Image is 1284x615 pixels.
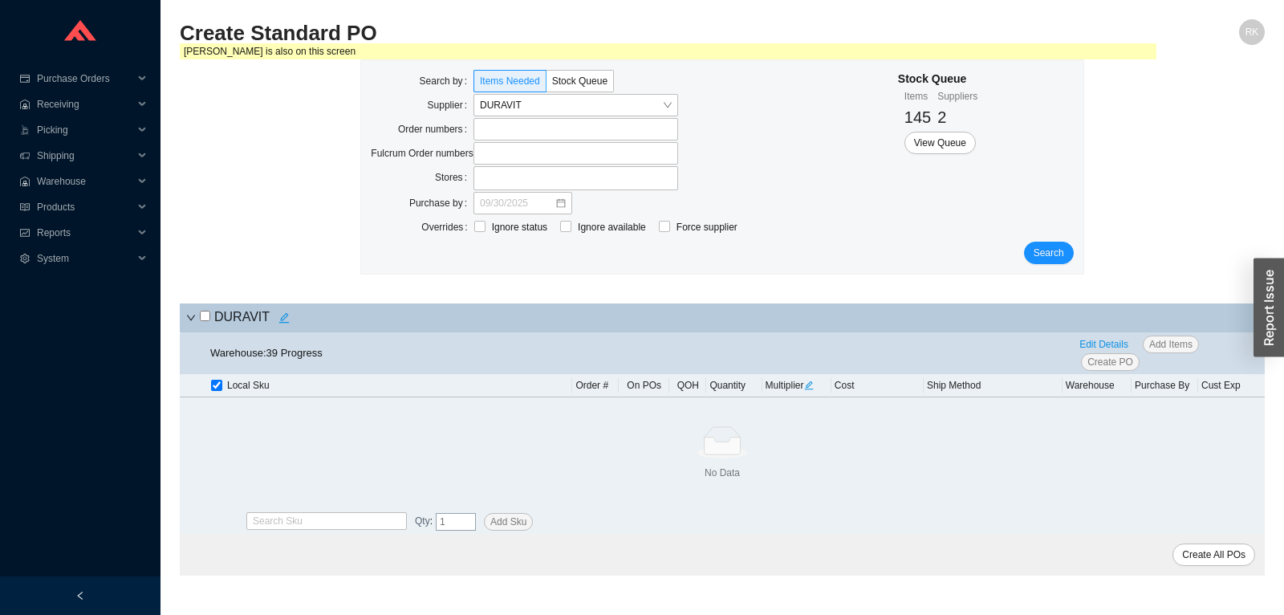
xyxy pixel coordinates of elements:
th: QOH [669,374,706,397]
button: Create All POs [1172,544,1255,566]
th: Ship Method [924,374,1063,397]
label: Fulcrum Order numbers [371,142,473,165]
label: Overrides [421,216,473,238]
label: Supplier: [428,94,473,116]
div: Items [904,88,931,104]
span: Picking [37,117,133,143]
button: View Queue [904,132,976,154]
span: View Queue [914,135,966,151]
label: Stores [435,166,473,189]
th: On POs [619,374,669,397]
span: Stock Queue [552,75,607,87]
span: Warehouse [37,169,133,194]
span: System [37,246,133,271]
div: Multiplier [766,377,828,393]
th: Quantity [706,374,762,397]
span: fund [19,228,30,238]
button: Add Sku [484,513,533,531]
span: Ignore status [486,219,554,235]
span: Edit Details [1079,336,1128,352]
span: read [19,202,30,212]
input: 1 [436,513,476,531]
div: Suppliers [937,88,977,104]
span: 145 [904,108,931,126]
span: Search [1034,245,1064,261]
span: Purchase Orders [37,66,133,92]
label: Purchase by [409,192,473,214]
button: edit [273,307,295,329]
span: Receiving [37,92,133,117]
th: Order # [572,374,619,397]
div: No Data [183,465,1262,481]
h2: Create Standard PO [180,19,993,47]
th: Cost [831,374,924,397]
h4: DURAVIT [200,307,295,329]
th: Purchase By [1132,374,1198,397]
span: left [75,591,85,601]
span: DURAVIT [480,95,672,116]
span: down [186,313,196,323]
span: Qty [415,515,430,527]
span: Products [37,194,133,220]
th: Cust Exp [1198,374,1265,397]
span: Shipping [37,143,133,169]
span: 2 [937,108,946,126]
span: setting [19,254,30,263]
input: 09/30/2025 [480,195,555,211]
div: Stock Queue [898,70,977,88]
span: : [415,513,433,531]
span: Items Needed [480,75,540,87]
div: Warehouse: 39 Progress [210,344,323,362]
button: Search [1024,242,1074,264]
span: edit [274,312,295,324]
button: Edit Details [1073,336,1135,353]
span: Reports [37,220,133,246]
label: Order numbers [398,118,473,141]
span: Force supplier [670,219,744,235]
span: credit-card [19,74,30,83]
span: edit [804,381,814,390]
label: Search by [420,70,473,92]
button: Add Items [1143,336,1199,353]
span: Create All POs [1182,547,1245,563]
span: Local Sku [227,377,270,393]
span: Ignore available [571,219,652,235]
span: RK [1245,19,1259,45]
th: Warehouse [1063,374,1132,397]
